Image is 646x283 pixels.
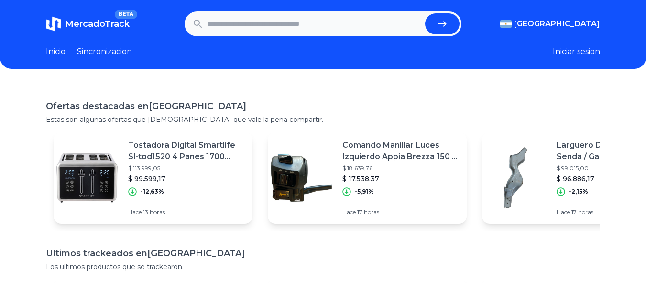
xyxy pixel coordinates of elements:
p: Hace 13 horas [128,208,245,216]
p: Estas son algunas ofertas que [DEMOGRAPHIC_DATA] que vale la pena compartir. [46,115,600,124]
p: $ 17.538,37 [342,174,459,184]
p: -5,91% [355,188,374,196]
p: -2,15% [569,188,588,196]
span: [GEOGRAPHIC_DATA] [514,18,600,30]
p: $ 113.999,05 [128,164,245,172]
p: $ 99.599,17 [128,174,245,184]
p: Tostadora Digital Smartlife Sl-tod1520 4 Panes 1700 Watts [128,140,245,163]
p: $ 18.639,76 [342,164,459,172]
a: MercadoTrackBETA [46,16,130,32]
a: Featured imageTostadora Digital Smartlife Sl-tod1520 4 Panes 1700 Watts$ 113.999,05$ 99.599,17-12... [54,132,252,224]
button: [GEOGRAPHIC_DATA] [500,18,600,30]
img: Featured image [268,144,335,211]
p: -12,63% [141,188,164,196]
a: Sincronizacion [77,46,132,57]
span: BETA [115,10,137,19]
img: Argentina [500,20,512,28]
h1: Ultimos trackeados en [GEOGRAPHIC_DATA] [46,247,600,260]
img: Featured image [54,144,120,211]
span: MercadoTrack [65,19,130,29]
p: Los ultimos productos que se trackearon. [46,262,600,272]
a: Featured imageComando Manillar Luces Izquierdo Appia Brezza 150 - Motomil$ 18.639,76$ 17.538,37-5... [268,132,467,224]
p: Hace 17 horas [342,208,459,216]
img: Featured image [482,144,549,211]
p: Comando Manillar Luces Izquierdo Appia Brezza 150 - Motomil [342,140,459,163]
button: Iniciar sesion [553,46,600,57]
img: MercadoTrack [46,16,61,32]
a: Inicio [46,46,66,57]
h1: Ofertas destacadas en [GEOGRAPHIC_DATA] [46,99,600,113]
